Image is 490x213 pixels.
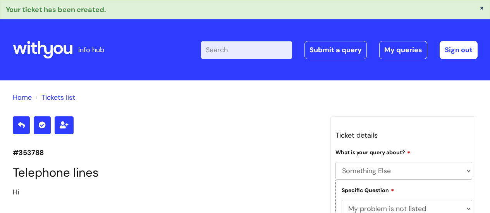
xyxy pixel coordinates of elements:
a: Sign out [440,41,478,59]
li: Tickets list [34,91,75,104]
a: Home [13,93,32,102]
p: #353788 [13,147,319,159]
input: Search [201,41,292,58]
div: | - [201,41,478,59]
a: Tickets list [41,93,75,102]
div: Hi [13,186,319,198]
h1: Telephone lines [13,165,319,180]
p: info hub [78,44,104,56]
label: What is your query about? [335,148,411,156]
h3: Ticket details [335,129,473,141]
a: Submit a query [304,41,367,59]
label: Specific Question [342,186,394,194]
a: My queries [379,41,427,59]
li: Solution home [13,91,32,104]
button: × [480,4,484,11]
